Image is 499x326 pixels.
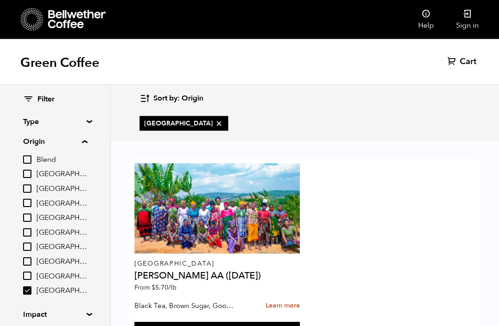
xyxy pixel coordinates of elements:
input: [GEOGRAPHIC_DATA] [23,257,31,266]
summary: Type [23,116,87,127]
span: Sort by: Origin [153,94,203,104]
summary: Origin [23,136,87,147]
input: [GEOGRAPHIC_DATA] [23,228,31,237]
span: /lb [168,284,176,292]
input: [GEOGRAPHIC_DATA] [23,170,31,178]
p: [GEOGRAPHIC_DATA] [134,261,300,267]
bdi: 5.70 [152,284,176,292]
span: [GEOGRAPHIC_DATA] [37,169,87,179]
a: Cart [447,56,479,67]
span: $ [152,284,155,292]
button: Sort by: Origin [140,88,203,109]
span: [GEOGRAPHIC_DATA] [37,213,87,223]
span: [GEOGRAPHIC_DATA] [37,184,87,194]
p: Black Tea, Brown Sugar, Gooseberry [134,299,234,313]
span: [GEOGRAPHIC_DATA] [37,199,87,209]
span: Filter [37,95,55,105]
span: From [134,284,176,292]
span: Blend [37,155,87,165]
span: [GEOGRAPHIC_DATA] [144,119,224,128]
summary: Impact [23,309,87,320]
input: [GEOGRAPHIC_DATA] [23,199,31,207]
input: Blend [23,155,31,164]
span: [GEOGRAPHIC_DATA] [37,257,87,267]
a: Learn more [266,296,300,316]
input: [GEOGRAPHIC_DATA] [23,272,31,280]
span: [GEOGRAPHIC_DATA] [37,286,87,296]
span: [GEOGRAPHIC_DATA] [37,272,87,282]
span: [GEOGRAPHIC_DATA] [37,242,87,252]
span: [GEOGRAPHIC_DATA] [37,228,87,238]
input: [GEOGRAPHIC_DATA] [23,184,31,193]
h4: [PERSON_NAME] AA ([DATE]) [134,272,300,281]
span: Cart [460,56,476,67]
input: [GEOGRAPHIC_DATA] [23,213,31,222]
h1: Green Coffee [20,54,99,71]
input: [GEOGRAPHIC_DATA] [23,286,31,295]
input: [GEOGRAPHIC_DATA] [23,243,31,251]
